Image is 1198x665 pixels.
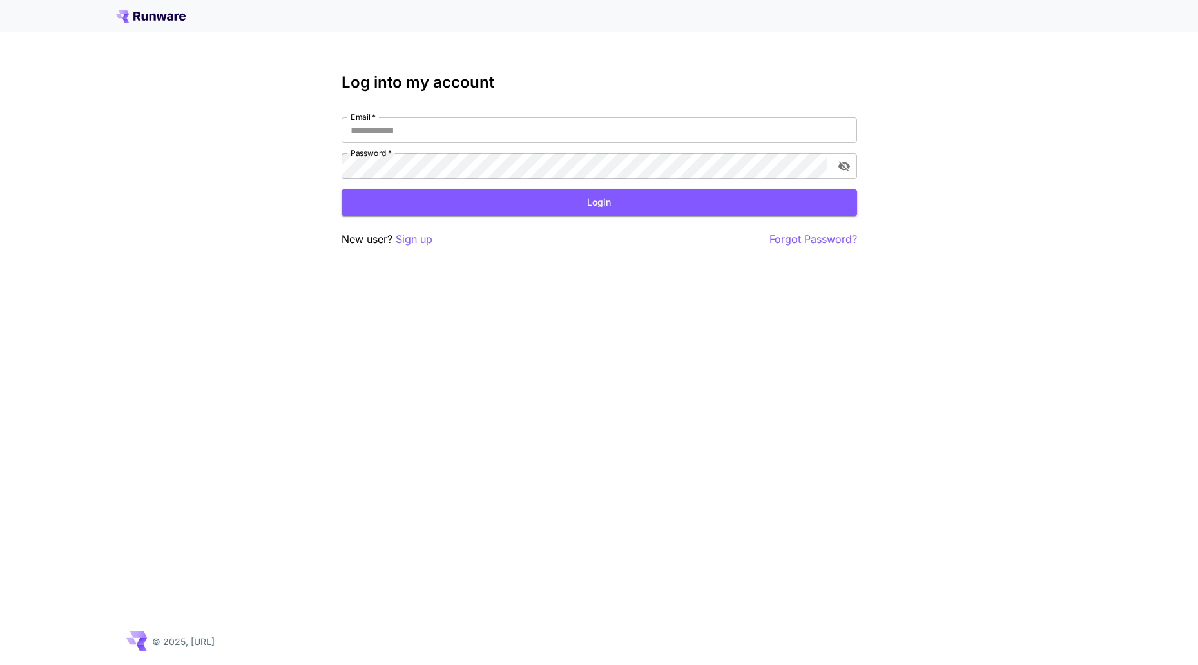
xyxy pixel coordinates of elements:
[833,155,856,178] button: toggle password visibility
[342,231,432,247] p: New user?
[396,231,432,247] button: Sign up
[351,111,376,122] label: Email
[342,189,857,216] button: Login
[351,148,392,159] label: Password
[342,73,857,92] h3: Log into my account
[152,635,215,648] p: © 2025, [URL]
[769,231,857,247] button: Forgot Password?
